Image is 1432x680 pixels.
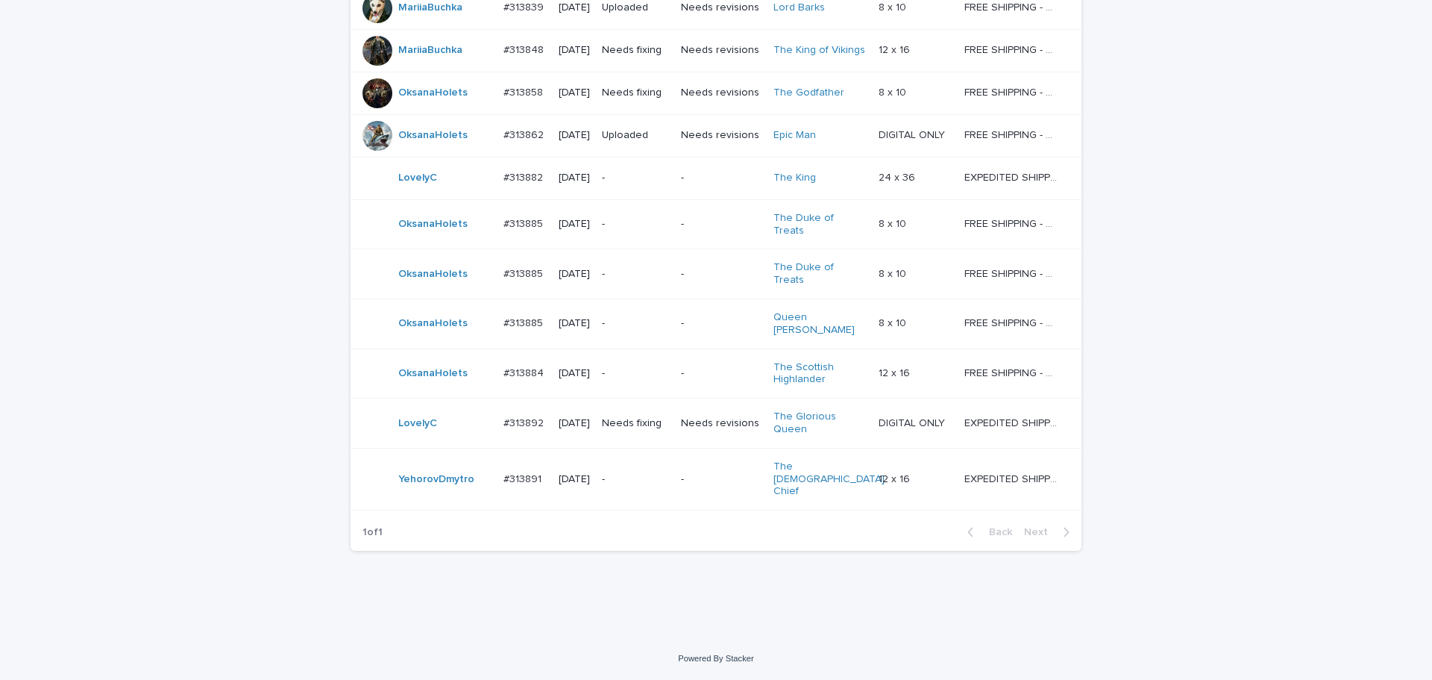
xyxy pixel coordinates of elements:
p: Needs fixing [602,87,669,99]
p: [DATE] [559,172,590,184]
p: FREE SHIPPING - preview in 1-2 business days, after your approval delivery will take 5-10 b.d. [964,84,1061,99]
p: FREE SHIPPING - preview in 1-2 business days, after your approval delivery will take 5-10 b.d. [964,126,1061,142]
a: OksanaHolets [398,367,468,380]
p: [DATE] [559,473,590,486]
p: 8 x 10 [879,215,909,231]
p: Needs revisions [681,1,761,14]
a: The Godfather [773,87,844,99]
p: Needs revisions [681,87,761,99]
p: 8 x 10 [879,265,909,281]
a: The King of Vikings [773,44,865,57]
p: 8 x 10 [879,314,909,330]
p: [DATE] [559,268,590,281]
a: The Duke of Treats [773,212,867,237]
tr: LovelyC #313892#313892 [DATE]Needs fixingNeeds revisionsThe Glorious Queen DIGITAL ONLYDIGITAL ON... [351,399,1081,449]
tr: OksanaHolets #313885#313885 [DATE]--The Duke of Treats 8 x 108 x 10 FREE SHIPPING - preview in 1-... [351,199,1081,249]
p: EXPEDITED SHIPPING - preview in 1 business day; delivery up to 5 business days after your approval. [964,470,1061,486]
button: Back [955,525,1018,539]
p: #313862 [503,126,547,142]
p: [DATE] [559,218,590,231]
a: OksanaHolets [398,87,468,99]
tr: OksanaHolets #313885#313885 [DATE]--The Duke of Treats 8 x 108 x 10 FREE SHIPPING - preview in 1-... [351,249,1081,299]
a: YehorovDmytro [398,473,474,486]
a: Lord Barks [773,1,825,14]
p: - [602,367,669,380]
p: Uploaded [602,129,669,142]
p: - [681,218,761,231]
p: - [681,473,761,486]
tr: OksanaHolets #313885#313885 [DATE]--Queen [PERSON_NAME] 8 x 108 x 10 FREE SHIPPING - preview in 1... [351,299,1081,349]
p: DIGITAL ONLY [879,414,948,430]
p: [DATE] [559,44,590,57]
p: Needs fixing [602,417,669,430]
p: - [681,367,761,380]
a: LovelyC [398,172,437,184]
p: [DATE] [559,317,590,330]
p: Needs revisions [681,44,761,57]
a: OksanaHolets [398,268,468,281]
tr: OksanaHolets #313858#313858 [DATE]Needs fixingNeeds revisionsThe Godfather 8 x 108 x 10 FREE SHIP... [351,72,1081,114]
a: Powered By Stacker [678,654,753,663]
tr: OksanaHolets #313862#313862 [DATE]UploadedNeeds revisionsEpic Man DIGITAL ONLYDIGITAL ONLY FREE S... [351,114,1081,157]
p: - [602,268,669,281]
p: - [602,317,669,330]
tr: OksanaHolets #313884#313884 [DATE]--The Scottish Highlander 12 x 1612 x 16 FREE SHIPPING - previe... [351,349,1081,399]
a: Epic Man [773,129,816,142]
a: LovelyC [398,417,437,430]
span: Next [1024,527,1057,537]
p: 12 x 16 [879,470,913,486]
p: 24 x 36 [879,169,918,184]
p: [DATE] [559,129,590,142]
button: Next [1018,525,1081,539]
p: Uploaded [602,1,669,14]
p: #313884 [503,364,547,380]
p: #313892 [503,414,547,430]
p: Needs fixing [602,44,669,57]
p: DIGITAL ONLY [879,126,948,142]
p: FREE SHIPPING - preview in 1-2 business days, after your approval delivery will take 5-10 b.d. [964,314,1061,330]
p: [DATE] [559,367,590,380]
p: FREE SHIPPING - preview in 1-2 business days, after your approval delivery will take 5-10 b.d. [964,265,1061,281]
p: Needs revisions [681,417,761,430]
tr: MariiaBuchka #313848#313848 [DATE]Needs fixingNeeds revisionsThe King of Vikings 12 x 1612 x 16 F... [351,29,1081,72]
p: FREE SHIPPING - preview in 1-2 business days, after your approval delivery will take 5-10 b.d. [964,41,1061,57]
tr: YehorovDmytro #313891#313891 [DATE]--The [DEMOGRAPHIC_DATA] Chief 12 x 1612 x 16 EXPEDITED SHIPPI... [351,448,1081,510]
tr: LovelyC #313882#313882 [DATE]--The King 24 x 3624 x 36 EXPEDITED SHIPPING - preview in 1 business... [351,157,1081,199]
p: EXPEDITED SHIPPING - preview in 1 business day; delivery up to 5 business days after your approval. [964,169,1061,184]
p: Needs revisions [681,129,761,142]
a: The Scottish Highlander [773,361,867,387]
p: - [681,268,761,281]
p: #313858 [503,84,546,99]
p: [DATE] [559,1,590,14]
p: #313848 [503,41,547,57]
p: 12 x 16 [879,364,913,380]
p: #313885 [503,314,546,330]
p: - [602,172,669,184]
p: #313882 [503,169,546,184]
a: Queen [PERSON_NAME] [773,311,867,337]
a: MariiaBuchka [398,1,462,14]
a: OksanaHolets [398,317,468,330]
p: #313891 [503,470,544,486]
a: The Duke of Treats [773,261,867,287]
p: #313885 [503,265,546,281]
p: FREE SHIPPING - preview in 1-2 business days, after your approval delivery will take 5-10 b.d. [964,215,1061,231]
a: The [DEMOGRAPHIC_DATA] Chief [773,461,885,498]
p: 8 x 10 [879,84,909,99]
p: - [602,218,669,231]
p: [DATE] [559,417,590,430]
p: EXPEDITED SHIPPING - preview in 1 business day; delivery up to 5 business days after your approval. [964,414,1061,430]
p: 12 x 16 [879,41,913,57]
a: The Glorious Queen [773,411,867,436]
p: - [681,172,761,184]
p: 1 of 1 [351,514,395,551]
a: OksanaHolets [398,129,468,142]
p: - [602,473,669,486]
a: The King [773,172,816,184]
p: [DATE] [559,87,590,99]
span: Back [980,527,1012,537]
p: FREE SHIPPING - preview in 1-2 business days, after your approval delivery will take 5-10 b.d. [964,364,1061,380]
a: OksanaHolets [398,218,468,231]
p: #313885 [503,215,546,231]
a: MariiaBuchka [398,44,462,57]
